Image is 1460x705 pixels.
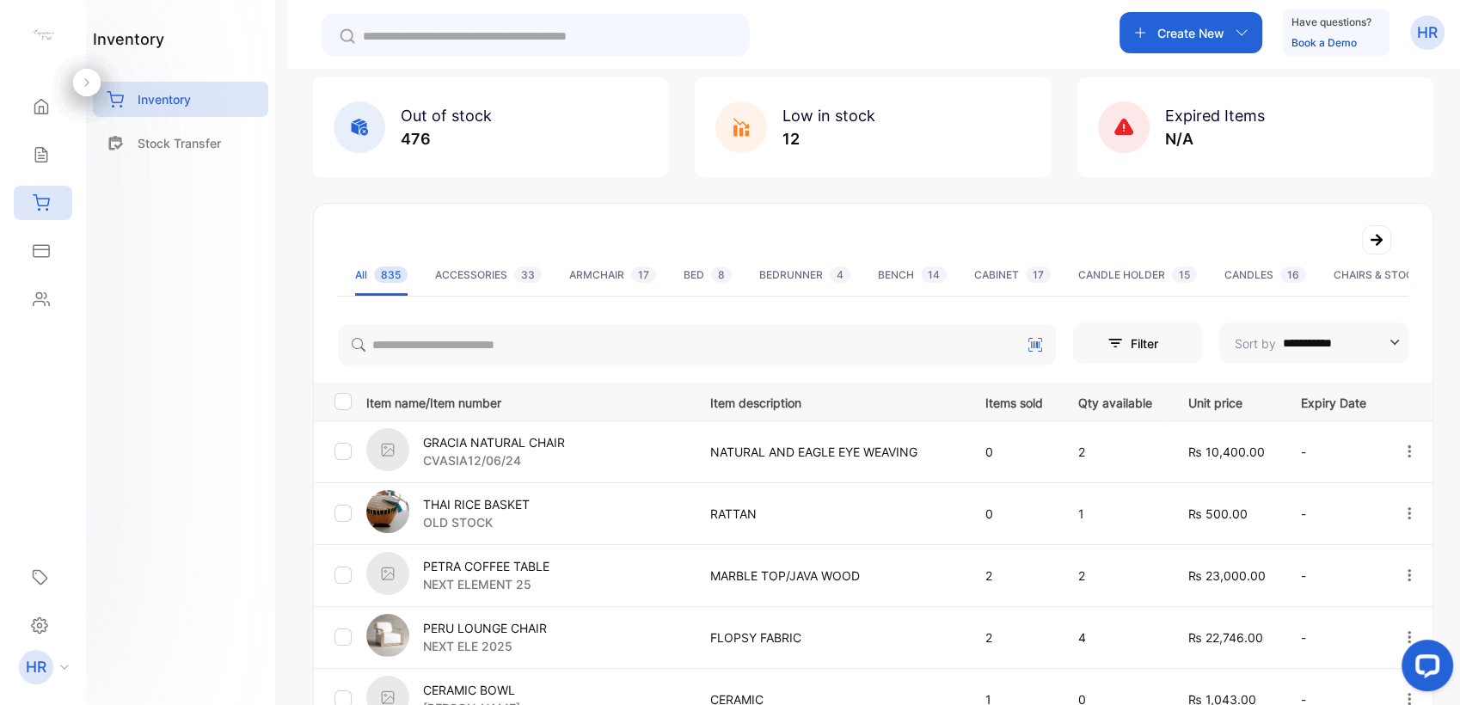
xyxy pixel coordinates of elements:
[1301,628,1366,647] p: -
[1187,444,1264,459] span: ₨ 10,400.00
[1165,127,1265,150] p: N/A
[1187,506,1247,521] span: ₨ 500.00
[1078,567,1152,585] p: 2
[423,557,549,575] p: PETRA COFFEE TABLE
[1157,24,1224,42] p: Create New
[514,267,542,283] span: 33
[138,134,221,152] p: Stock Transfer
[366,614,409,657] img: item
[366,552,409,595] img: item
[93,126,268,161] a: Stock Transfer
[1165,107,1265,125] span: Expired Items
[423,637,547,655] p: NEXT ELE 2025
[830,267,850,283] span: 4
[423,681,520,699] p: CERAMIC BOWL
[1187,630,1262,645] span: ₨ 22,746.00
[423,513,530,531] p: OLD STOCK
[782,127,875,150] p: 12
[374,267,408,283] span: 835
[710,628,950,647] p: FLOPSY FABRIC
[401,107,492,125] span: Out of stock
[985,567,1043,585] p: 2
[1120,12,1262,53] button: Create New
[1219,322,1408,364] button: Sort by
[435,267,542,283] div: ACCESSORIES
[93,28,164,51] h1: inventory
[684,267,732,283] div: BED
[1187,568,1265,583] span: ₨ 23,000.00
[423,619,547,637] p: PERU LOUNGE CHAIR
[985,505,1043,523] p: 0
[1078,628,1152,647] p: 4
[1417,21,1438,44] p: HR
[782,107,875,125] span: Low in stock
[30,22,56,48] img: logo
[423,575,549,593] p: NEXT ELEMENT 25
[1078,390,1152,412] p: Qty available
[401,127,492,150] p: 476
[710,390,950,412] p: Item description
[985,628,1043,647] p: 2
[1291,36,1357,49] a: Book a Demo
[985,390,1043,412] p: Items sold
[1187,390,1265,412] p: Unit price
[1388,633,1460,705] iframe: LiveChat chat widget
[1078,505,1152,523] p: 1
[26,656,46,678] p: HR
[974,267,1051,283] div: CABINET
[1301,567,1366,585] p: -
[1026,267,1051,283] span: 17
[423,451,565,469] p: CVASIA12/06/24
[1301,505,1366,523] p: -
[710,443,950,461] p: NATURAL AND EAGLE EYE WEAVING
[710,567,950,585] p: MARBLE TOP/JAVA WOOD
[1410,12,1445,53] button: HR
[878,267,947,283] div: BENCH
[1078,267,1197,283] div: CANDLE HOLDER
[1172,267,1197,283] span: 15
[355,267,408,283] div: All
[759,267,850,283] div: BEDRUNNER
[423,495,530,513] p: THAI RICE BASKET
[366,490,409,533] img: item
[921,267,947,283] span: 14
[1334,267,1460,283] div: CHAIRS & STOOLS
[1301,443,1366,461] p: -
[1291,14,1371,31] p: Have questions?
[631,267,656,283] span: 17
[710,505,950,523] p: RATTAN
[366,428,409,471] img: item
[423,433,565,451] p: GRACIA NATURAL CHAIR
[711,267,732,283] span: 8
[985,443,1043,461] p: 0
[366,390,689,412] p: Item name/Item number
[1280,267,1306,283] span: 16
[138,90,191,108] p: Inventory
[1224,267,1306,283] div: CANDLES
[1301,390,1366,412] p: Expiry Date
[569,267,656,283] div: ARMCHAIR
[1078,443,1152,461] p: 2
[93,82,268,117] a: Inventory
[1235,334,1276,352] p: Sort by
